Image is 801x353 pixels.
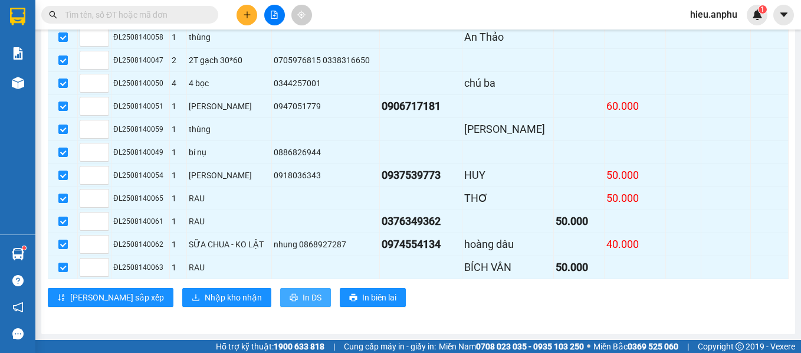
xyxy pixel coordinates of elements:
[274,342,324,351] strong: 1900 633 818
[760,5,764,14] span: 1
[462,72,554,95] td: chú ba
[111,256,170,279] td: ĐL2508140063
[270,11,278,19] span: file-add
[274,54,377,67] div: 0705976815 0338316650
[340,288,406,307] button: printerIn biên lai
[172,146,185,159] div: 1
[462,164,554,187] td: HUY
[274,100,377,113] div: 0947051779
[172,54,185,67] div: 2
[687,340,689,353] span: |
[65,8,204,21] input: Tìm tên, số ĐT hoặc mã đơn
[290,293,298,303] span: printer
[380,210,462,233] td: 0376349362
[380,164,462,187] td: 0937539773
[172,238,185,251] div: 1
[189,192,270,205] div: RAU
[556,213,602,230] div: 50.000
[12,275,24,286] span: question-circle
[587,344,590,349] span: ⚪️
[464,259,551,276] div: BÍCH VÂN
[172,169,185,182] div: 1
[380,95,462,118] td: 0906717181
[111,187,170,210] td: ĐL2508140065
[464,29,551,45] div: An Thảo
[344,340,436,353] span: Cung cấp máy in - giấy in:
[205,291,262,304] span: Nhập kho nhận
[111,210,170,233] td: ĐL2508140061
[192,293,200,303] span: download
[216,340,324,353] span: Hỗ trợ kỹ thuật:
[274,169,377,182] div: 0918036343
[111,49,170,72] td: ĐL2508140047
[274,77,377,90] div: 0344257001
[69,35,281,58] h1: VP [PERSON_NAME]
[111,95,170,118] td: ĐL2508140051
[274,146,377,159] div: 0886826944
[736,342,744,351] span: copyright
[12,47,24,60] img: solution-icon
[189,31,270,44] div: thùng
[69,58,264,123] h1: Gửi: Toàn 0878 868 686
[280,288,331,307] button: printerIn DS
[113,216,168,227] div: ĐL2508140061
[48,288,173,307] button: sort-ascending[PERSON_NAME] sắp xếp
[70,291,164,304] span: [PERSON_NAME] sắp xếp
[291,5,312,25] button: aim
[606,236,664,253] div: 40.000
[556,259,602,276] div: 50.000
[462,26,554,49] td: An Thảo
[111,72,170,95] td: ĐL2508140050
[172,100,185,113] div: 1
[189,123,270,136] div: thùng
[462,118,554,141] td: Thanh Hiền
[189,146,270,159] div: bí nụ
[189,54,270,67] div: 2T gạch 30*60
[606,167,664,184] div: 50.000
[172,123,185,136] div: 1
[182,288,271,307] button: downloadNhập kho nhận
[49,11,57,19] span: search
[113,78,168,89] div: ĐL2508140050
[12,248,24,260] img: warehouse-icon
[593,340,678,353] span: Miền Bắc
[57,293,65,303] span: sort-ascending
[237,5,257,25] button: plus
[606,98,664,115] div: 60.000
[752,9,763,20] img: icon-new-feature
[362,291,396,304] span: In biên lai
[22,246,26,250] sup: 1
[382,98,460,115] div: 0906717181
[606,190,664,207] div: 50.000
[274,238,377,251] div: nhung 0868927287
[189,261,270,274] div: RAU
[113,32,168,43] div: ĐL2508140058
[779,9,789,20] span: caret-down
[628,342,678,351] strong: 0369 525 060
[113,170,168,181] div: ĐL2508140054
[113,55,168,66] div: ĐL2508140047
[172,31,185,44] div: 1
[462,233,554,256] td: hoàng dâu
[12,328,24,339] span: message
[382,167,460,184] div: 0937539773
[172,261,185,274] div: 1
[111,141,170,164] td: ĐL2508140049
[439,340,584,353] span: Miền Nam
[10,8,25,25] img: logo-vxr
[333,340,335,353] span: |
[462,187,554,210] td: THƠ
[172,215,185,228] div: 1
[303,291,321,304] span: In DS
[243,11,251,19] span: plus
[12,302,24,313] span: notification
[111,164,170,187] td: ĐL2508140054
[113,193,168,204] div: ĐL2508140065
[113,147,168,158] div: ĐL2508140049
[113,101,168,112] div: ĐL2508140051
[476,342,584,351] strong: 0708 023 035 - 0935 103 250
[31,9,155,29] b: An Phú Travel
[773,5,794,25] button: caret-down
[189,77,270,90] div: 4 bọc
[111,26,170,49] td: ĐL2508140058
